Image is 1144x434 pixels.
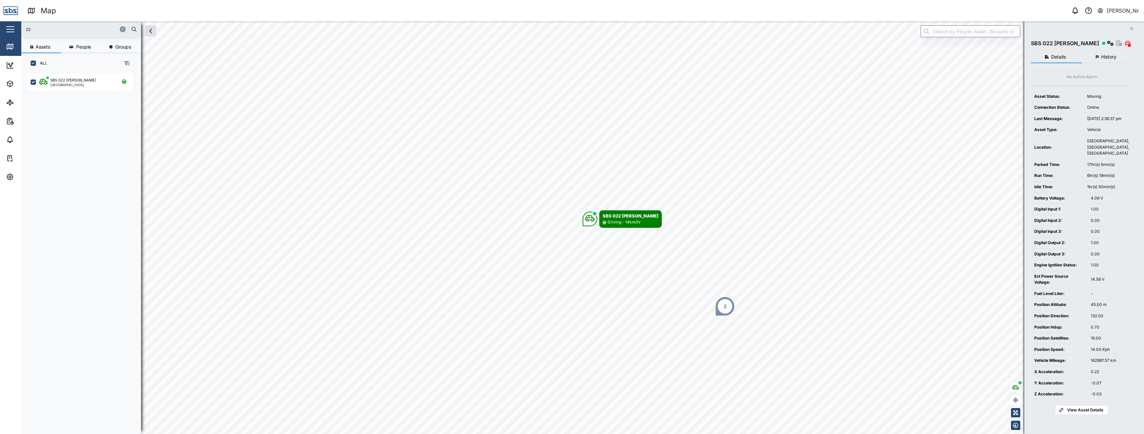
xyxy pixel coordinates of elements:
div: Map marker [583,210,662,228]
div: Vehicle Mileage: [1034,358,1084,364]
div: 0.00 [1091,251,1129,257]
div: Battery Voltage: [1034,195,1084,202]
label: ALL [36,61,47,66]
div: Map [41,5,56,17]
div: SBS 022 [PERSON_NAME] [603,213,658,219]
div: Position Direction: [1034,313,1084,319]
div: Digital Output 2: [1034,240,1084,246]
span: Assets [36,45,50,49]
div: Run Time: [1034,173,1080,179]
div: Moving [1087,93,1129,100]
div: grid [27,71,141,429]
div: Settings [17,173,41,181]
div: Z Acceleration: [1034,391,1084,397]
div: Vehicle [1087,127,1129,133]
div: 1hr(s) 50min(s) [1087,184,1129,190]
button: [PERSON_NAME] [1097,6,1139,15]
div: - [1091,291,1129,297]
div: SBS 022 [PERSON_NAME] [1031,39,1099,48]
div: Position Speed: [1034,347,1084,353]
div: Driving - 14km/hr [608,219,641,225]
div: -0.07 [1091,380,1129,386]
div: Tasks [17,155,36,162]
div: Position Satellites: [1034,335,1084,342]
div: 14.00 Kph [1091,347,1129,353]
div: Sites [17,99,33,106]
div: 1.00 [1091,206,1129,213]
div: 2 [724,303,727,310]
div: No Active Alarm [1067,74,1097,80]
div: 4.06 V [1091,195,1129,202]
canvas: Map [21,21,1144,434]
div: Digital Input 2: [1034,217,1084,224]
div: SBS 022 [PERSON_NAME] [50,77,96,83]
div: Map [17,43,32,50]
div: Fuel Level Liter: [1034,291,1084,297]
div: [DATE] 2:36:37 pm [1087,116,1129,122]
div: 14.56 V [1091,276,1129,283]
span: History [1101,55,1116,59]
img: Main Logo [3,3,18,18]
div: 1.00 [1091,262,1129,268]
span: Details [1051,55,1066,59]
div: 16.00 [1091,335,1129,342]
div: 45.00 m [1091,302,1129,308]
div: Asset Type: [1034,127,1080,133]
div: Asset Status: [1034,93,1080,100]
div: Alarms [17,136,38,143]
div: -0.03 [1091,391,1129,397]
span: View Asset Details [1067,405,1103,415]
div: Digital Output 3: [1034,251,1084,257]
div: Assets [17,80,38,87]
div: Online [1087,104,1129,111]
div: 1.00 [1091,240,1129,246]
div: Y Acceleration: [1034,380,1084,386]
div: [GEOGRAPHIC_DATA] [50,83,96,86]
div: Position Altitude: [1034,302,1084,308]
div: 132.00 [1091,313,1129,319]
div: Ext Power Source Voltage: [1034,273,1084,286]
div: Connection Status: [1034,104,1080,111]
div: Digital Input 3: [1034,228,1084,235]
input: Search by People, Asset, Geozone or Place [921,25,1020,37]
div: 0.22 [1091,369,1129,375]
div: Engine Ignition Status: [1034,262,1084,268]
div: Last Message: [1034,116,1080,122]
div: Map marker [715,296,735,316]
div: Location: [1034,144,1080,151]
div: Idle Time: [1034,184,1080,190]
div: Dashboard [17,62,47,69]
div: 0.00 [1091,217,1129,224]
a: View Asset Details [1055,405,1108,415]
div: Parked Time: [1034,162,1080,168]
div: Position Hdop: [1034,324,1084,331]
div: 17hr(s) 5min(s) [1087,162,1129,168]
div: 0.00 [1091,228,1129,235]
div: 162987.57 km [1091,358,1129,364]
div: [PERSON_NAME] [1107,7,1139,15]
div: X Acceleration: [1034,369,1084,375]
div: [GEOGRAPHIC_DATA], [GEOGRAPHIC_DATA], [GEOGRAPHIC_DATA] [1087,138,1129,157]
input: Search assets or drivers [25,24,137,34]
div: 0.70 [1091,324,1129,331]
span: Groups [115,45,131,49]
div: Digital Input 1: [1034,206,1084,213]
span: People [76,45,91,49]
div: Reports [17,117,40,125]
div: 6hr(s) 19min(s) [1087,173,1129,179]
